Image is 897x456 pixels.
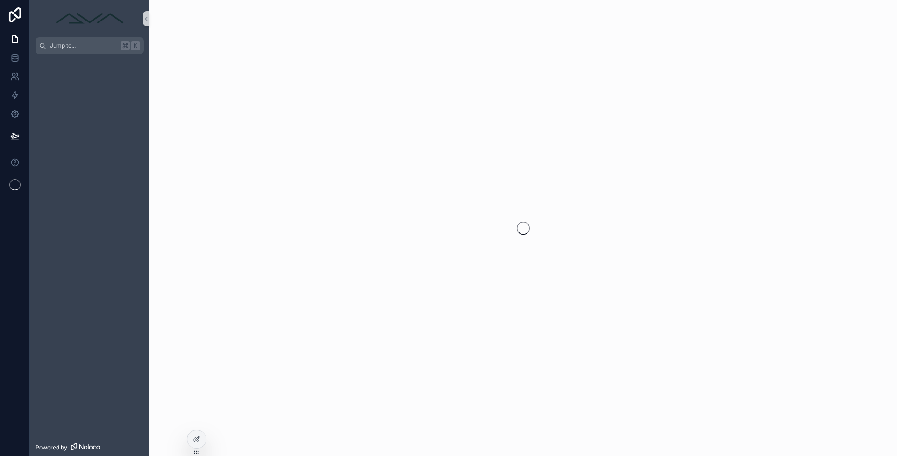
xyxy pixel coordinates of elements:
div: scrollable content [30,54,149,439]
span: Jump to... [50,42,117,49]
span: K [132,42,139,49]
span: Powered by [36,444,67,451]
a: Powered by [30,439,149,456]
img: App logo [52,11,127,26]
button: Jump to...K [36,37,144,54]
